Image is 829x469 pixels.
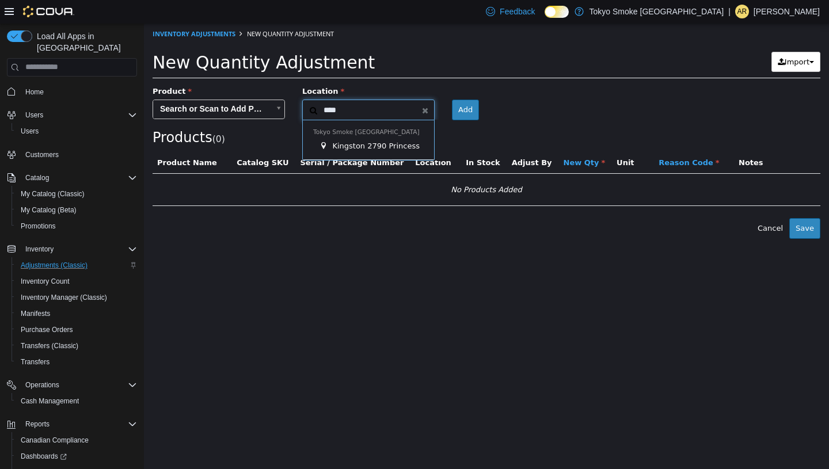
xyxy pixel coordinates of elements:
[21,242,137,256] span: Inventory
[9,76,141,96] a: Search or Scan to Add Product
[515,135,575,143] span: Reason Code
[641,34,666,43] span: Import
[12,306,142,322] button: Manifests
[21,452,67,461] span: Dashboards
[12,257,142,273] button: Adjustments (Classic)
[16,355,54,369] a: Transfers
[16,219,60,233] a: Promotions
[21,147,137,162] span: Customers
[9,29,231,49] span: New Quantity Adjustment
[2,170,142,186] button: Catalog
[16,274,137,288] span: Inventory Count
[21,85,137,99] span: Home
[16,307,55,321] a: Manifests
[16,187,89,201] a: My Catalog (Classic)
[500,6,535,17] span: Feedback
[21,293,107,302] span: Inventory Manager (Classic)
[12,273,142,289] button: Inventory Count
[21,378,64,392] button: Operations
[16,394,83,408] a: Cash Management
[16,203,137,217] span: My Catalog (Beta)
[69,110,81,121] small: ( )
[9,106,69,122] span: Products
[12,354,142,370] button: Transfers
[368,134,410,145] button: Adjust By
[9,63,48,72] span: Product
[21,396,79,406] span: Cash Management
[21,436,89,445] span: Canadian Compliance
[25,150,59,159] span: Customers
[21,222,56,231] span: Promotions
[16,187,137,201] span: My Catalog (Classic)
[16,394,137,408] span: Cash Management
[21,309,50,318] span: Manifests
[9,6,92,14] a: Inventory Adjustments
[21,261,88,270] span: Adjustments (Classic)
[25,173,49,182] span: Catalog
[545,6,569,18] input: Dark Mode
[16,258,137,272] span: Adjustments (Classic)
[9,77,126,95] span: Search or Scan to Add Product
[12,289,142,306] button: Inventory Manager (Classic)
[16,433,93,447] a: Canadian Compliance
[188,118,276,127] span: Kingston 2790 Princess
[16,449,71,463] a: Dashboards
[21,277,70,286] span: Inventory Count
[21,417,54,431] button: Reports
[21,108,137,122] span: Users
[21,148,63,162] a: Customers
[737,5,747,18] span: AR
[21,242,58,256] button: Inventory
[25,420,50,429] span: Reports
[21,341,78,350] span: Transfers (Classic)
[16,274,74,288] a: Inventory Count
[322,134,358,145] button: In Stock
[16,219,137,233] span: Promotions
[12,338,142,354] button: Transfers (Classic)
[607,195,645,215] button: Cancel
[16,124,137,138] span: Users
[2,241,142,257] button: Inventory
[645,195,676,215] button: Save
[21,378,137,392] span: Operations
[12,322,142,338] button: Purchase Orders
[21,189,85,199] span: My Catalog (Classic)
[16,323,78,337] a: Purchase Orders
[103,6,190,14] span: New Quantity Adjustment
[12,186,142,202] button: My Catalog (Classic)
[628,28,676,49] button: Import
[25,110,43,120] span: Users
[420,135,462,143] span: New Qty
[21,85,48,99] a: Home
[21,108,48,122] button: Users
[271,134,309,145] button: Location
[16,158,669,175] div: No Products Added
[16,323,137,337] span: Purchase Orders
[16,124,43,138] a: Users
[16,339,83,353] a: Transfers (Classic)
[25,245,54,254] span: Inventory
[23,6,74,17] img: Cova
[25,380,59,390] span: Operations
[16,433,137,447] span: Canadian Compliance
[728,5,731,18] p: |
[590,5,724,18] p: Tokyo Smoke [GEOGRAPHIC_DATA]
[93,134,147,145] button: Catalog SKU
[2,146,142,163] button: Customers
[21,127,39,136] span: Users
[21,325,73,334] span: Purchase Orders
[12,123,142,139] button: Users
[25,87,44,97] span: Home
[21,205,77,215] span: My Catalog (Beta)
[16,307,137,321] span: Manifests
[2,83,142,100] button: Home
[16,291,137,304] span: Inventory Manager (Classic)
[21,417,137,431] span: Reports
[754,5,820,18] p: [PERSON_NAME]
[72,110,78,121] span: 0
[12,218,142,234] button: Promotions
[21,171,54,185] button: Catalog
[169,105,276,112] span: Tokyo Smoke [GEOGRAPHIC_DATA]
[158,63,200,72] span: Location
